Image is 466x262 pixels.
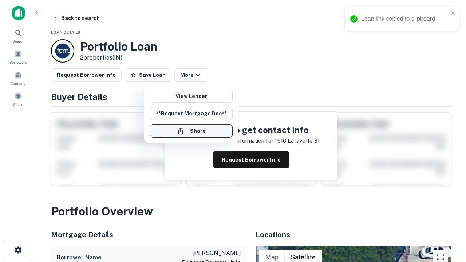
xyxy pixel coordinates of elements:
[430,180,466,215] iframe: Chat Widget
[150,124,233,138] button: Share
[451,10,456,17] button: close
[150,90,233,103] a: View Lender
[361,15,449,23] div: Loan link copied to clipboard
[150,107,233,120] button: **Request Mortgage Doc**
